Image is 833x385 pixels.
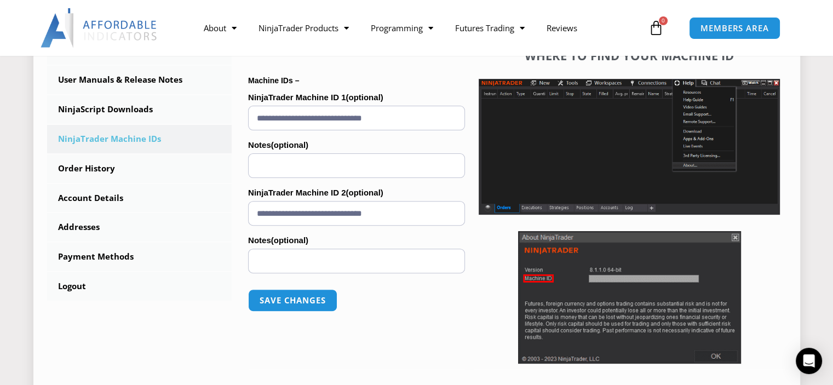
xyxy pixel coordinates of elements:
div: Open Intercom Messenger [796,348,822,374]
label: Notes [248,232,465,249]
button: Save changes [248,289,337,312]
a: Reviews [536,15,588,41]
a: User Manuals & Release Notes [47,66,232,94]
img: Screenshot 2025-01-17 1155544 | Affordable Indicators – NinjaTrader [479,79,780,215]
nav: Account pages [47,36,232,301]
img: Screenshot 2025-01-17 114931 | Affordable Indicators – NinjaTrader [518,231,741,364]
a: Logout [47,272,232,301]
label: NinjaTrader Machine ID 1 [248,89,465,106]
span: MEMBERS AREA [700,24,769,32]
span: (optional) [346,188,383,197]
h4: Machine ID Licensing [248,43,465,57]
img: LogoAI | Affordable Indicators – NinjaTrader [41,8,158,48]
a: NinjaTrader Products [248,15,360,41]
a: NinjaTrader Machine IDs [47,125,232,153]
a: Payment Methods [47,243,232,271]
strong: Machine IDs – [248,76,299,85]
label: Notes [248,137,465,153]
nav: Menu [193,15,646,41]
a: NinjaScript Downloads [47,95,232,124]
a: Programming [360,15,444,41]
a: About [193,15,248,41]
span: 0 [659,16,668,25]
span: (optional) [271,140,308,150]
h4: Where to find your Machine ID [479,48,780,62]
a: Futures Trading [444,15,536,41]
span: (optional) [346,93,383,102]
a: Order History [47,154,232,183]
a: Addresses [47,213,232,242]
label: NinjaTrader Machine ID 2 [248,185,465,201]
a: 0 [632,12,680,44]
span: (optional) [271,235,308,245]
a: MEMBERS AREA [689,17,780,39]
a: Account Details [47,184,232,212]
